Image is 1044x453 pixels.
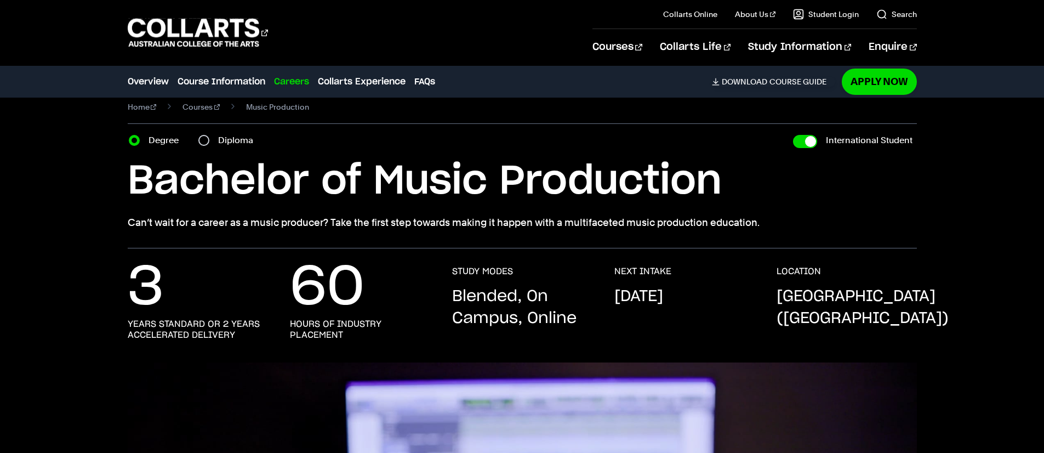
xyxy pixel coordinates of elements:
[414,75,435,88] a: FAQs
[614,266,671,277] h3: NEXT INTAKE
[274,75,309,88] a: Careers
[246,99,309,115] span: Music Production
[290,319,430,341] h3: hours of industry placement
[128,99,157,115] a: Home
[777,286,949,330] p: [GEOGRAPHIC_DATA] ([GEOGRAPHIC_DATA])
[128,17,268,48] div: Go to homepage
[876,9,917,20] a: Search
[842,69,917,94] a: Apply Now
[290,266,364,310] p: 60
[793,9,859,20] a: Student Login
[128,319,268,341] h3: years standard or 2 years accelerated delivery
[178,75,265,88] a: Course Information
[318,75,406,88] a: Collarts Experience
[735,9,775,20] a: About Us
[777,266,821,277] h3: LOCATION
[128,266,164,310] p: 3
[149,133,185,148] label: Degree
[128,157,917,206] h1: Bachelor of Music Production
[748,29,851,65] a: Study Information
[826,133,912,148] label: International Student
[452,286,592,330] p: Blended, On Campus, Online
[722,77,767,87] span: Download
[869,29,916,65] a: Enquire
[182,99,220,115] a: Courses
[452,266,513,277] h3: STUDY MODES
[128,75,169,88] a: Overview
[614,286,663,308] p: [DATE]
[218,133,260,148] label: Diploma
[128,215,917,230] p: Can’t wait for a career as a music producer? Take the first step towards making it happen with a ...
[592,29,642,65] a: Courses
[663,9,717,20] a: Collarts Online
[660,29,731,65] a: Collarts Life
[712,77,835,87] a: DownloadCourse Guide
